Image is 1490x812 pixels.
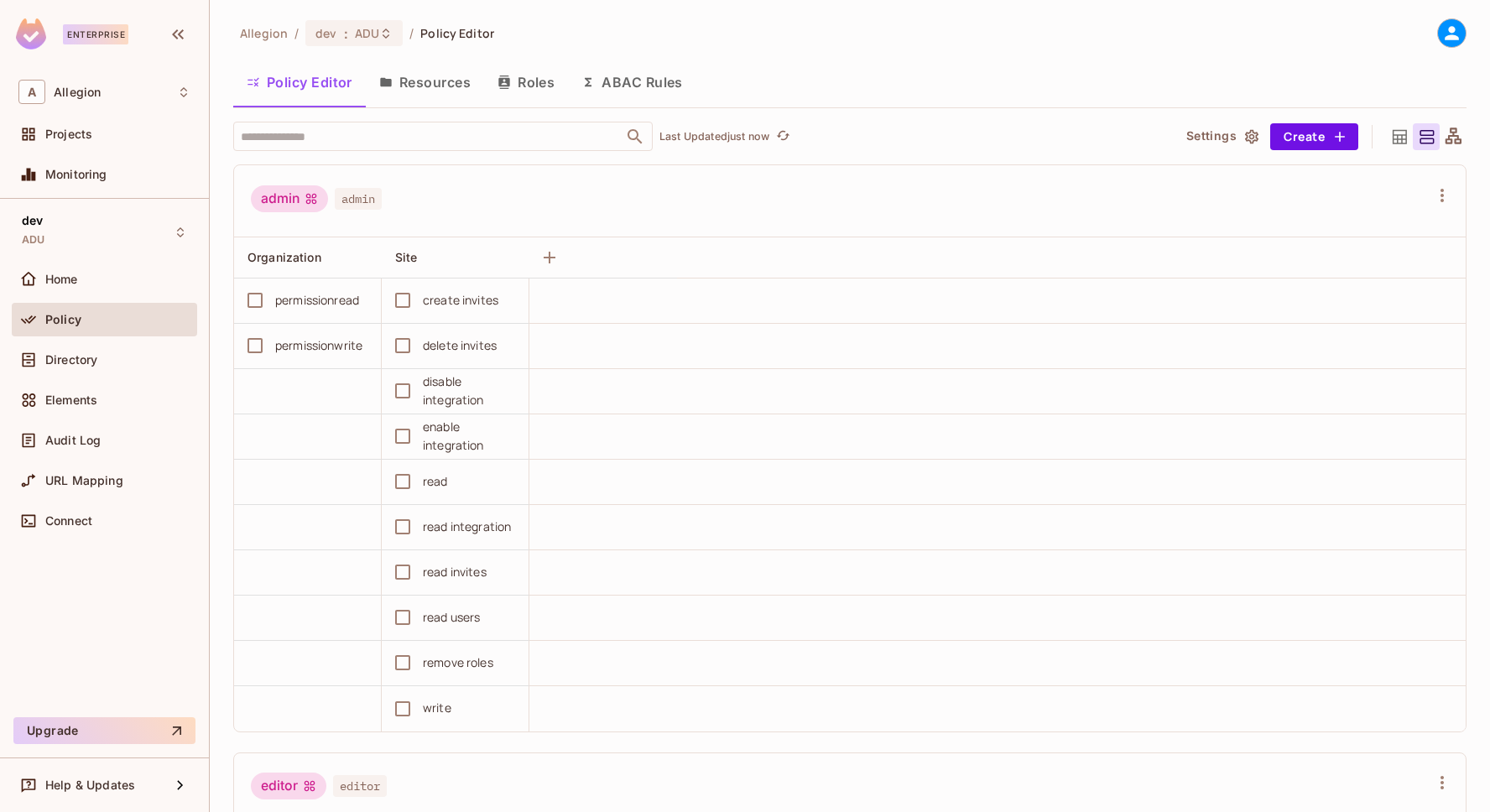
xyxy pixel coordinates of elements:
span: dev [315,25,336,41]
div: remove roles [423,653,493,672]
span: dev [22,214,43,227]
button: refresh [773,127,793,147]
span: Connect [45,514,92,528]
span: URL Mapping [45,474,123,487]
div: write [423,699,451,717]
span: editor [333,775,387,797]
div: editor [251,773,326,799]
span: Policy Editor [420,25,494,41]
span: ADU [22,233,44,247]
p: Last Updated just now [659,130,769,143]
button: Resources [366,61,484,103]
img: SReyMgAAAABJRU5ErkJggg== [16,18,46,49]
div: read [423,472,448,491]
span: Organization [247,250,321,264]
span: Site [395,250,418,264]
button: ABAC Rules [568,61,696,103]
span: Directory [45,353,97,367]
div: Enterprise [63,24,128,44]
span: Workspace: Allegion [54,86,101,99]
span: Monitoring [45,168,107,181]
span: the active workspace [240,25,288,41]
button: Policy Editor [233,61,366,103]
li: / [294,25,299,41]
div: admin [251,185,328,212]
span: Click to refresh data [769,127,793,147]
li: / [409,25,414,41]
span: refresh [776,128,790,145]
button: Settings [1180,123,1263,150]
div: delete invites [423,336,497,355]
button: Open [623,125,647,148]
span: Help & Updates [45,778,135,792]
span: Projects [45,128,92,141]
span: : [343,27,349,40]
span: Policy [45,313,81,326]
span: ADU [355,25,379,41]
div: permissionread [275,291,359,310]
span: admin [335,188,382,210]
div: permissionwrite [275,336,362,355]
span: Home [45,273,78,286]
button: Create [1270,123,1358,150]
div: disable integration [423,372,515,409]
span: A [18,80,45,104]
div: read integration [423,518,511,536]
button: Roles [484,61,568,103]
span: Elements [45,393,97,407]
div: enable integration [423,418,515,455]
div: create invites [423,291,498,310]
span: Audit Log [45,434,101,447]
button: Upgrade [13,717,195,744]
div: read invites [423,563,487,581]
div: read users [423,608,481,627]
